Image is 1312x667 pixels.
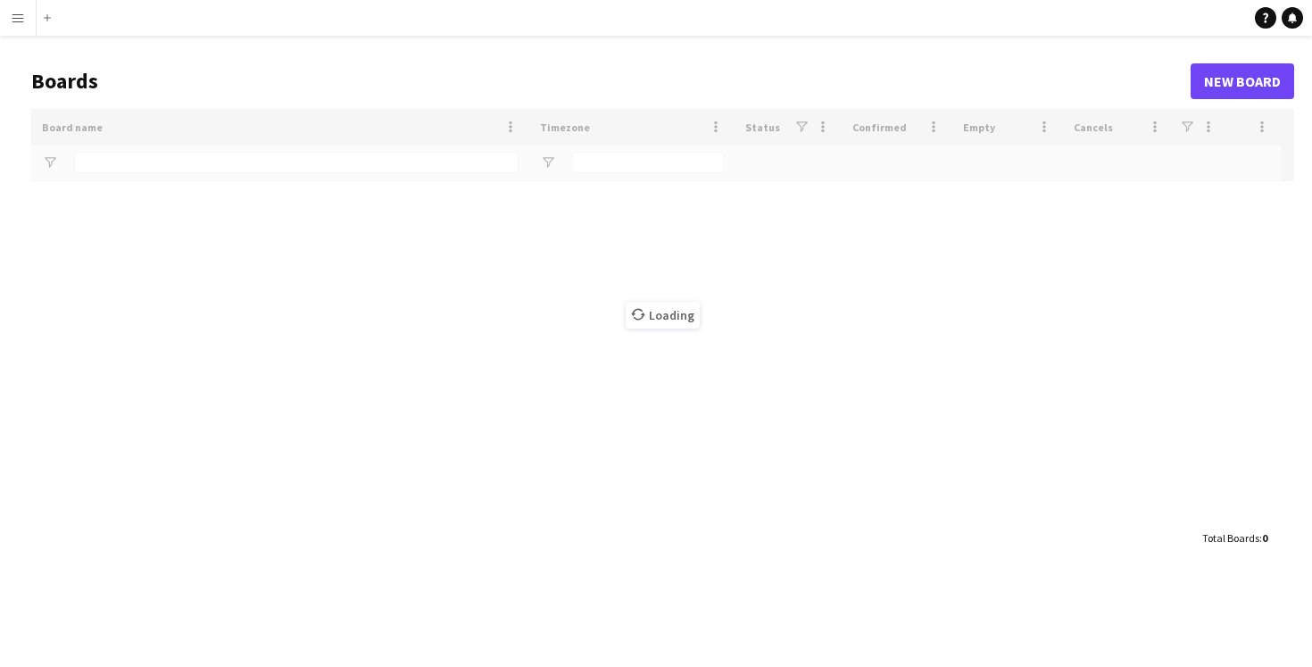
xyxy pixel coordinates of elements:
span: Loading [626,302,700,329]
h1: Boards [31,68,1191,95]
span: 0 [1262,531,1267,545]
a: New Board [1191,63,1294,99]
span: Total Boards [1202,531,1259,545]
div: : [1202,521,1267,555]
